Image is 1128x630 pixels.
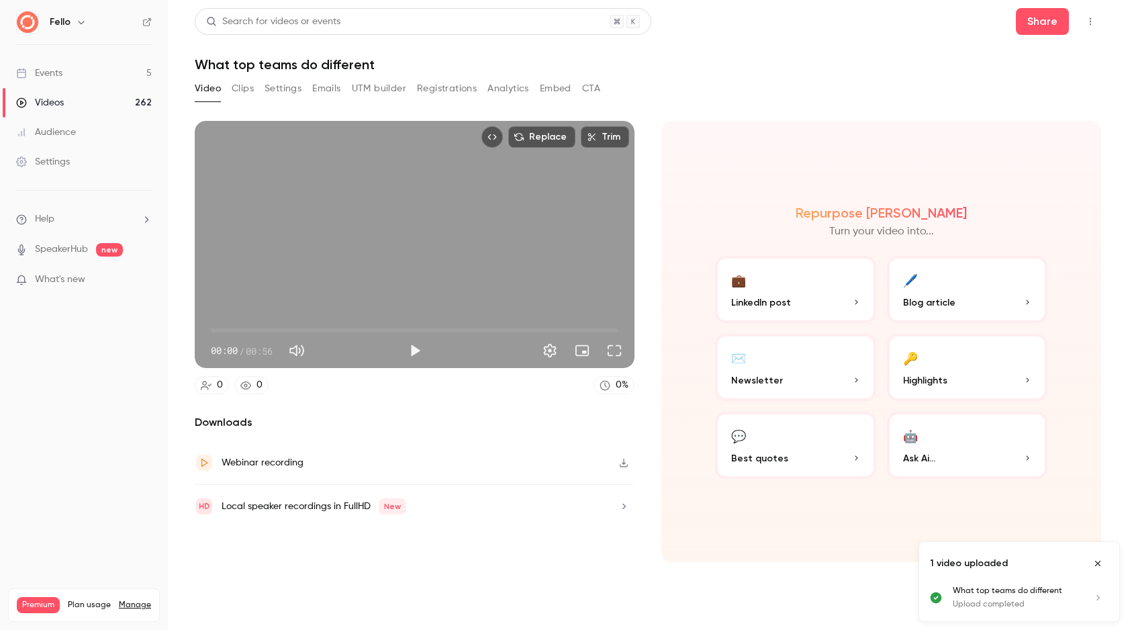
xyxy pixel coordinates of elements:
span: Best quotes [731,451,788,465]
button: Play [402,337,428,364]
span: Plan usage [68,600,111,611]
button: Replace [508,126,575,148]
div: 0 [217,378,223,392]
div: Search for videos or events [206,15,340,29]
a: Manage [119,600,151,611]
span: Blog article [903,296,955,310]
li: help-dropdown-opener [16,212,152,226]
a: 0% [594,376,634,394]
button: Embed video [481,126,503,148]
div: 💼 [731,269,746,290]
p: Turn your video into... [829,224,934,240]
span: 00:00 [211,344,238,358]
button: Trim [581,126,629,148]
button: 🔑Highlights [887,334,1048,401]
div: Videos [16,96,64,109]
div: Audience [16,126,76,139]
span: Help [35,212,54,226]
p: 1 video uploaded [930,557,1008,570]
div: 00:00 [211,344,273,358]
button: Video [195,78,221,99]
button: Full screen [601,337,628,364]
button: Settings [536,337,563,364]
button: Close uploads list [1087,553,1109,574]
iframe: Noticeable Trigger [136,274,152,286]
button: Clips [232,78,254,99]
a: 0 [195,376,229,394]
p: What top teams do different [953,585,1076,597]
span: Highlights [903,373,947,388]
div: 🖊️ [903,269,918,290]
div: 0 [256,378,263,392]
span: Newsletter [731,373,783,388]
h2: Repurpose [PERSON_NAME] [796,205,967,221]
button: Turn on miniplayer [569,337,596,364]
p: Upload completed [953,598,1076,611]
div: 🤖 [903,425,918,446]
button: Embed [540,78,571,99]
div: Events [16,66,62,80]
div: Webinar recording [222,455,303,471]
h1: What top teams do different [195,56,1101,73]
button: Analytics [487,78,529,99]
a: What top teams do differentUpload completed [953,585,1109,611]
span: / [239,344,244,358]
h6: Fello [50,15,70,29]
img: Fello [17,11,38,33]
ul: Uploads list [919,585,1119,621]
div: 💬 [731,425,746,446]
span: Premium [17,597,60,613]
span: New [379,498,406,514]
div: ✉️ [731,347,746,368]
button: 💼LinkedIn post [715,256,876,323]
span: new [96,243,123,257]
button: CTA [582,78,600,99]
div: Local speaker recordings in FullHD [222,498,406,514]
button: Mute [283,337,310,364]
button: ✉️Newsletter [715,334,876,401]
button: Emails [312,78,340,99]
button: Top Bar Actions [1080,11,1101,32]
span: What's new [35,273,85,287]
span: 00:56 [246,344,273,358]
span: LinkedIn post [731,296,791,310]
span: Ask Ai... [903,451,935,465]
div: 🔑 [903,347,918,368]
button: 🖊️Blog article [887,256,1048,323]
button: Settings [265,78,301,99]
button: Share [1016,8,1069,35]
h2: Downloads [195,414,634,431]
a: SpeakerHub [35,242,88,257]
button: Registrations [417,78,477,99]
a: 0 [234,376,269,394]
button: 💬Best quotes [715,412,876,479]
div: Settings [16,155,70,169]
button: UTM builder [352,78,406,99]
div: 0 % [616,378,628,392]
button: 🤖Ask Ai... [887,412,1048,479]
